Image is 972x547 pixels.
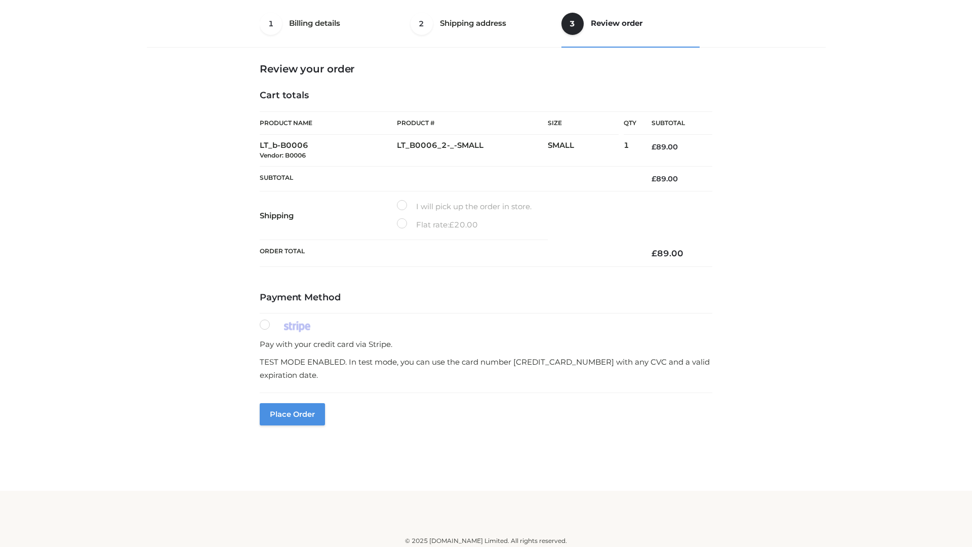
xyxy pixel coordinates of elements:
label: I will pick up the order in store. [397,200,532,213]
div: © 2025 [DOMAIN_NAME] Limited. All rights reserved. [150,536,822,546]
p: TEST MODE ENABLED. In test mode, you can use the card number [CREDIT_CARD_NUMBER] with any CVC an... [260,356,712,381]
td: LT_B0006_2-_-SMALL [397,135,548,167]
th: Product # [397,111,548,135]
label: Flat rate: [397,218,478,231]
td: 1 [624,135,636,167]
button: Place order [260,403,325,425]
td: LT_b-B0006 [260,135,397,167]
th: Subtotal [260,166,636,191]
th: Size [548,112,619,135]
span: £ [652,174,656,183]
span: £ [449,220,454,229]
bdi: 20.00 [449,220,478,229]
span: £ [652,248,657,258]
h4: Cart totals [260,90,712,101]
p: Pay with your credit card via Stripe. [260,338,712,351]
th: Subtotal [636,112,712,135]
bdi: 89.00 [652,248,683,258]
small: Vendor: B0006 [260,151,306,159]
th: Order Total [260,240,636,267]
bdi: 89.00 [652,142,678,151]
th: Qty [624,111,636,135]
h4: Payment Method [260,292,712,303]
td: SMALL [548,135,624,167]
h3: Review your order [260,63,712,75]
th: Shipping [260,191,397,240]
bdi: 89.00 [652,174,678,183]
th: Product Name [260,111,397,135]
span: £ [652,142,656,151]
